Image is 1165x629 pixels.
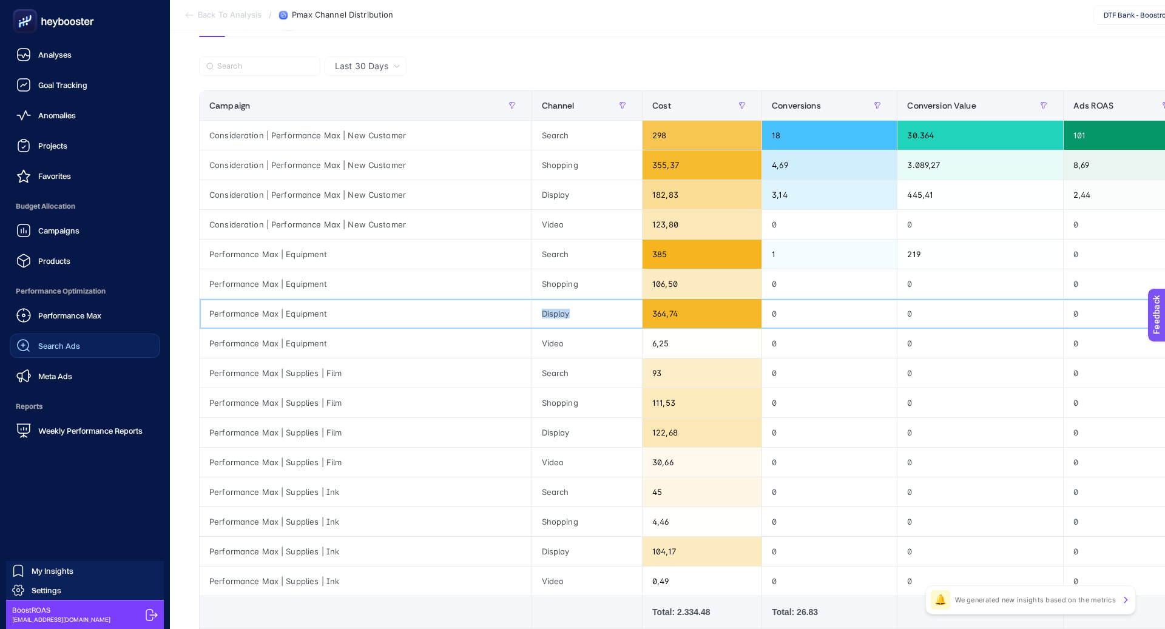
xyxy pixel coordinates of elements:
[762,210,897,239] div: 0
[200,210,532,239] div: Consideration | Performance Max | New Customer
[532,358,643,388] div: Search
[762,448,897,477] div: 0
[897,150,1062,180] div: 3.089,27
[10,103,160,127] a: Anomalies
[532,507,643,536] div: Shopping
[762,477,897,506] div: 0
[200,329,532,358] div: Performance Max | Equipment
[10,73,160,97] a: Goal Tracking
[532,537,643,566] div: Display
[1073,101,1113,110] span: Ads ROAS
[200,418,532,447] div: Performance Max | Supplies | Film
[6,580,164,600] a: Settings
[643,358,761,388] div: 93
[532,448,643,477] div: Video
[762,240,897,269] div: 1
[38,226,79,235] span: Campaigns
[10,303,160,328] a: Performance Max
[38,171,71,181] span: Favorites
[38,256,70,266] span: Products
[532,477,643,506] div: Search
[897,477,1062,506] div: 0
[643,537,761,566] div: 104,17
[532,121,643,150] div: Search
[643,210,761,239] div: 123,80
[762,299,897,328] div: 0
[532,210,643,239] div: Video
[10,218,160,243] a: Campaigns
[10,334,160,358] a: Search Ads
[897,358,1062,388] div: 0
[38,80,87,90] span: Goal Tracking
[10,394,160,419] span: Reports
[643,477,761,506] div: 45
[897,121,1062,150] div: 30.364
[897,240,1062,269] div: 219
[652,101,671,110] span: Cost
[38,371,72,381] span: Meta Ads
[762,329,897,358] div: 0
[897,537,1062,566] div: 0
[10,364,160,388] a: Meta Ads
[532,388,643,417] div: Shopping
[532,150,643,180] div: Shopping
[897,269,1062,298] div: 0
[532,418,643,447] div: Display
[12,605,110,615] span: BoostROAS
[532,329,643,358] div: Video
[762,567,897,596] div: 0
[200,240,532,269] div: Performance Max | Equipment
[532,299,643,328] div: Display
[897,388,1062,417] div: 0
[532,567,643,596] div: Video
[772,101,821,110] span: Conversions
[200,358,532,388] div: Performance Max | Supplies | Film
[897,567,1062,596] div: 0
[772,606,887,618] div: Total: 26.83
[38,110,76,120] span: Anomalies
[200,180,532,209] div: Consideration | Performance Max | New Customer
[200,299,532,328] div: Performance Max | Equipment
[269,10,272,19] span: /
[200,507,532,536] div: Performance Max | Supplies | Ink
[200,448,532,477] div: Performance Max | Supplies | Film
[200,121,532,150] div: Consideration | Performance Max | New Customer
[532,180,643,209] div: Display
[643,240,761,269] div: 385
[643,121,761,150] div: 298
[762,418,897,447] div: 0
[762,180,897,209] div: 3,14
[762,121,897,150] div: 18
[10,164,160,188] a: Favorites
[643,269,761,298] div: 106,50
[198,10,262,20] span: Back To Analysis
[762,150,897,180] div: 4,69
[10,419,160,443] a: Weekly Performance Reports
[643,329,761,358] div: 6,25
[200,388,532,417] div: Performance Max | Supplies | Film
[12,615,110,624] span: [EMAIL_ADDRESS][DOMAIN_NAME]
[643,507,761,536] div: 4,46
[955,595,1116,605] p: We generated new insights based on the metrics
[897,180,1062,209] div: 445,41
[762,507,897,536] div: 0
[897,507,1062,536] div: 0
[38,141,67,150] span: Projects
[38,341,80,351] span: Search Ads
[532,240,643,269] div: Search
[200,537,532,566] div: Performance Max | Supplies | Ink
[200,477,532,506] div: Performance Max | Supplies | Ink
[217,62,313,71] input: Search
[10,249,160,273] a: Products
[643,180,761,209] div: 182,83
[897,299,1062,328] div: 0
[200,150,532,180] div: Consideration | Performance Max | New Customer
[643,299,761,328] div: 364,74
[643,448,761,477] div: 30,66
[643,418,761,447] div: 122,68
[200,269,532,298] div: Performance Max | Equipment
[7,4,46,13] span: Feedback
[200,567,532,596] div: Performance Max | Supplies | Ink
[897,329,1062,358] div: 0
[643,150,761,180] div: 355,37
